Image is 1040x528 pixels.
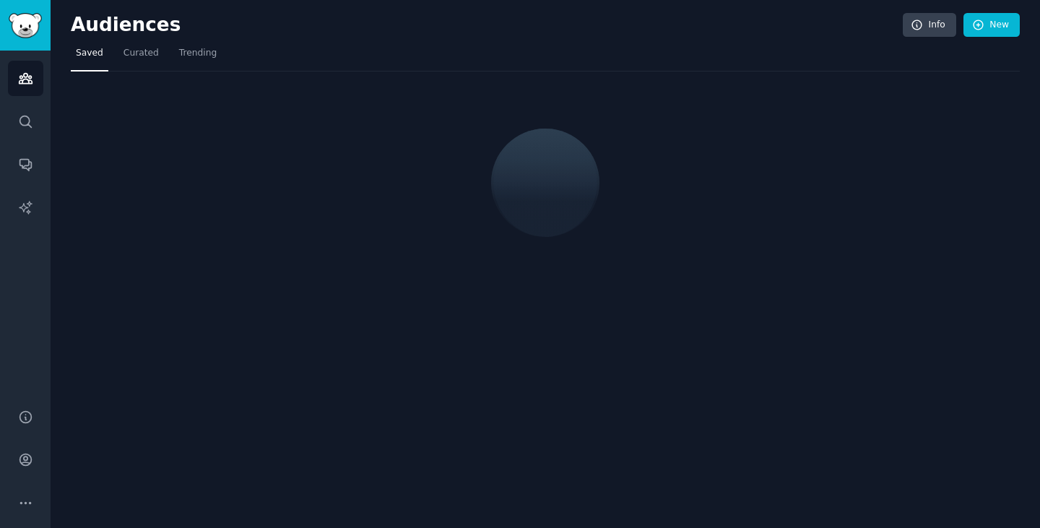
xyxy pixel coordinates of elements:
span: Trending [179,47,217,60]
a: Saved [71,42,108,72]
a: Info [903,13,956,38]
a: New [963,13,1020,38]
img: GummySearch logo [9,13,42,38]
a: Curated [118,42,164,72]
span: Saved [76,47,103,60]
h2: Audiences [71,14,903,37]
a: Trending [174,42,222,72]
span: Curated [123,47,159,60]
